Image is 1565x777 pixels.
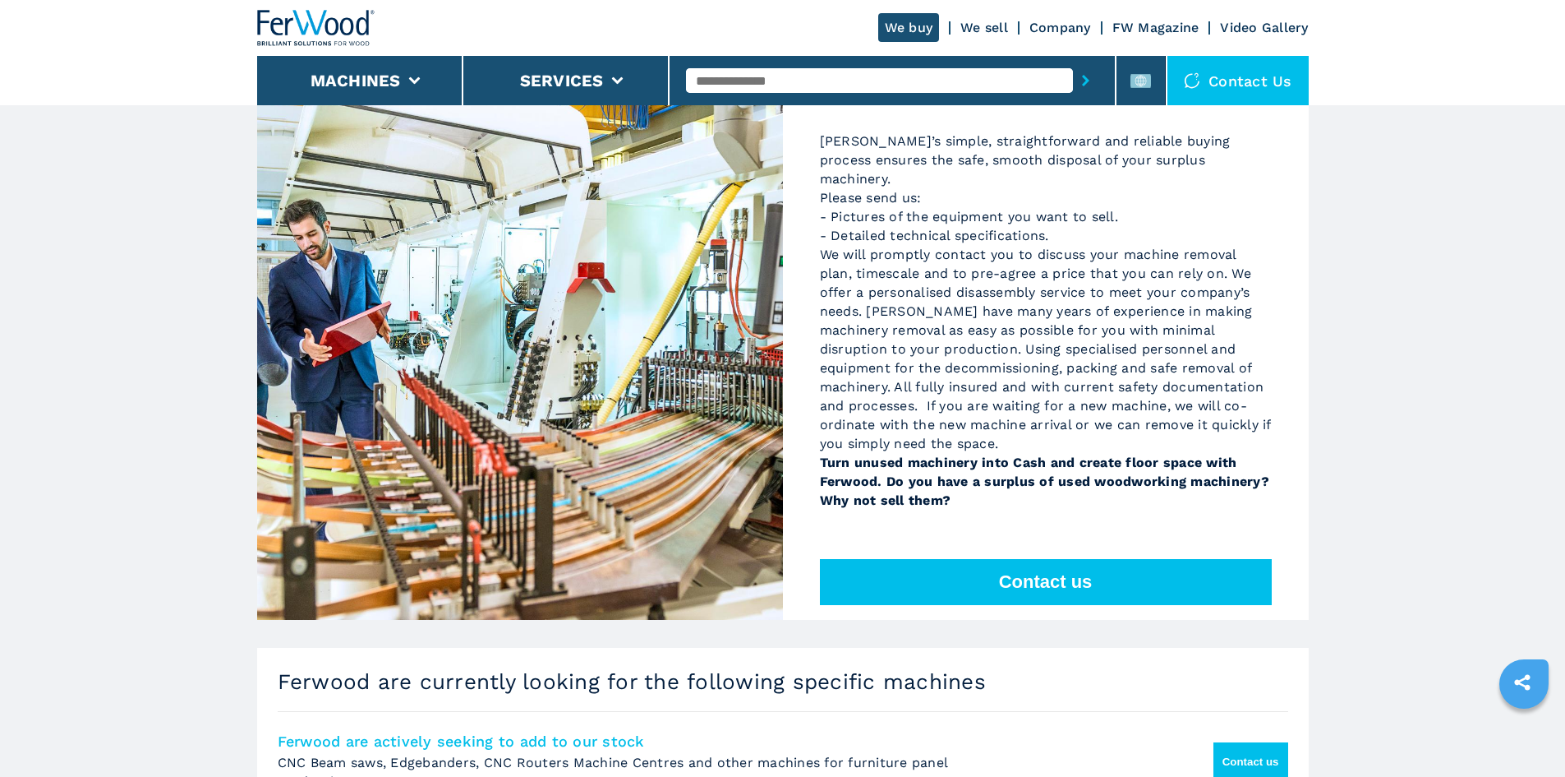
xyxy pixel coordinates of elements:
[278,732,1190,751] h4: Ferwood are actively seeking to add to our stock
[820,455,1269,508] strong: Turn unused machinery into Cash and create floor space with Ferwood. Do you have a surplus of use...
[1502,662,1543,703] a: sharethis
[278,668,1288,695] h3: Ferwood are currently looking for the following specific machines
[1112,20,1199,35] a: FW Magazine
[1495,703,1553,765] iframe: Chat
[820,132,1272,510] p: [PERSON_NAME]’s simple, straightforward and reliable buying process ensures the safe, smooth disp...
[878,13,940,42] a: We buy
[960,20,1008,35] a: We sell
[1073,62,1098,99] button: submit-button
[1220,20,1308,35] a: Video Gallery
[1167,56,1309,105] div: Contact us
[257,16,783,620] img: Take the stress out of selling your surplus machinery
[1184,72,1200,89] img: Contact us
[1029,20,1091,35] a: Company
[520,71,604,90] button: Services
[820,559,1272,605] button: Contact us
[257,10,375,46] img: Ferwood
[311,71,401,90] button: Machines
